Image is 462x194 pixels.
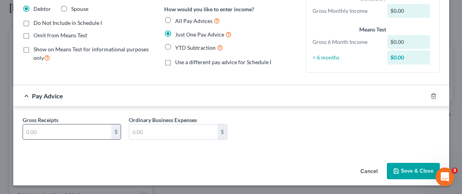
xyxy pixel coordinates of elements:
[451,168,458,174] span: 3
[309,54,384,61] div: ÷ 6 months
[218,124,227,139] div: $
[309,38,384,46] div: Gross 6 Month Income
[175,17,213,24] span: All Pay Advices
[129,124,218,139] input: 0.00
[313,26,433,33] div: Means Test
[33,19,102,26] span: Do Not Include in Schedule I
[71,5,88,12] span: Spouse
[129,116,197,124] label: Ordinary Business Expenses
[387,4,430,18] div: $0.00
[354,164,384,179] button: Cancel
[32,92,63,100] span: Pay Advice
[175,59,271,65] span: Use a different pay advice for Schedule I
[33,5,51,12] span: Debtor
[23,124,111,139] input: 0.00
[175,44,216,51] span: YTD Subtraction
[175,31,224,38] span: Just One Pay Advice
[387,35,430,49] div: $0.00
[436,168,454,186] iframe: Intercom live chat
[309,7,384,15] div: Gross Monthly Income
[111,124,121,139] div: $
[164,5,254,13] label: How would you like to enter income?
[387,51,430,65] div: $0.00
[33,46,149,61] span: Show on Means Test for informational purposes only
[33,32,87,38] span: Omit from Means Test
[23,116,58,124] label: Gross Receipts
[387,163,440,179] button: Save & Close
